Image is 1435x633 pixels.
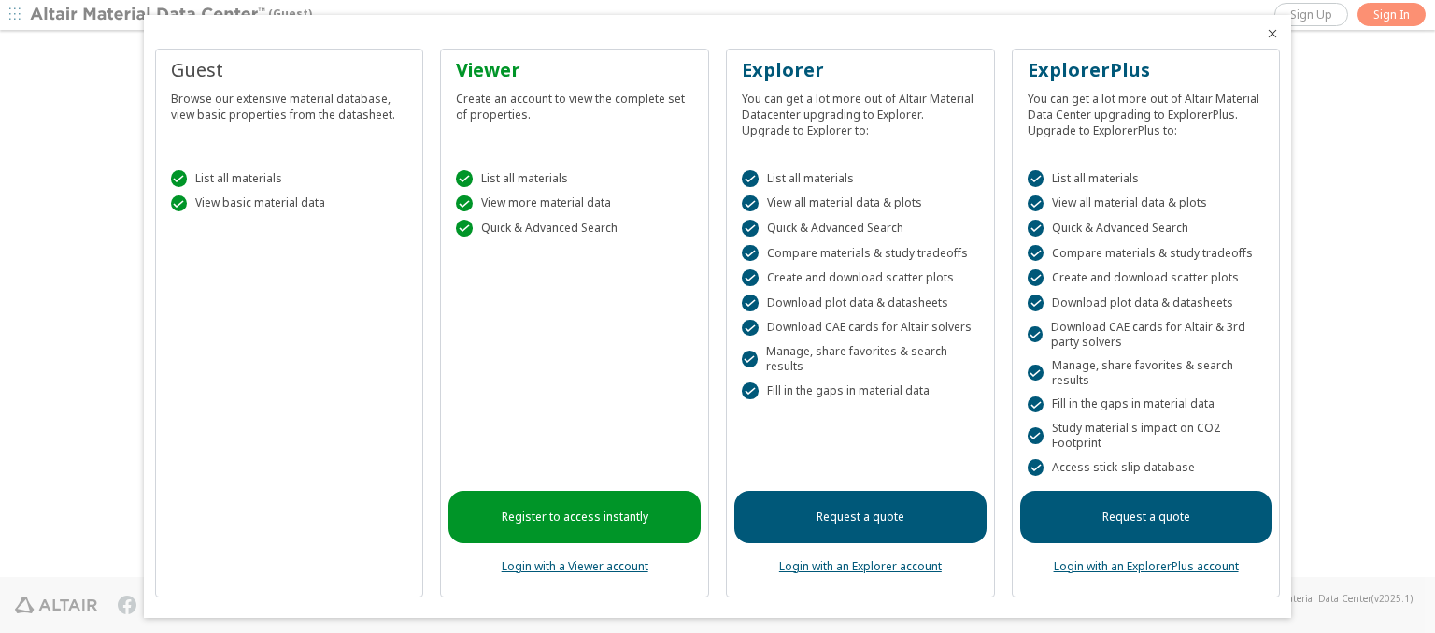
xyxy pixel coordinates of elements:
[742,382,759,399] div: 
[742,320,759,337] div: 
[742,382,979,399] div: Fill in the gaps in material data
[171,170,188,187] div: 
[1028,326,1043,343] div: 
[1028,459,1265,476] div: Access stick-slip database
[742,320,979,337] div: Download CAE cards for Altair solvers
[1028,295,1265,311] div: Download plot data & datasheets
[734,491,987,543] a: Request a quote
[742,57,979,83] div: Explorer
[742,295,979,311] div: Download plot data & datasheets
[1020,491,1272,543] a: Request a quote
[742,83,979,138] div: You can get a lot more out of Altair Material Datacenter upgrading to Explorer. Upgrade to Explor...
[171,170,408,187] div: List all materials
[456,170,473,187] div: 
[1028,396,1265,413] div: Fill in the gaps in material data
[1028,396,1044,413] div: 
[1028,421,1265,451] div: Study material's impact on CO2 Footprint
[742,170,759,187] div: 
[1028,269,1265,286] div: Create and download scatter plots
[742,351,758,367] div: 
[456,170,693,187] div: List all materials
[1265,26,1280,41] button: Close
[1028,195,1044,212] div: 
[448,491,701,543] a: Register to access instantly
[1028,269,1044,286] div: 
[742,220,759,237] div: 
[1028,170,1044,187] div: 
[1028,57,1265,83] div: ExplorerPlus
[742,245,979,262] div: Compare materials & study tradeoffs
[779,558,942,574] a: Login with an Explorer account
[742,195,979,212] div: View all material data & plots
[1028,245,1265,262] div: Compare materials & study tradeoffs
[171,57,408,83] div: Guest
[742,245,759,262] div: 
[171,83,408,122] div: Browse our extensive material database, view basic properties from the datasheet.
[1028,195,1265,212] div: View all material data & plots
[742,344,979,374] div: Manage, share favorites & search results
[742,170,979,187] div: List all materials
[171,195,408,212] div: View basic material data
[456,220,473,237] div: 
[1028,295,1044,311] div: 
[742,195,759,212] div: 
[1028,365,1044,381] div: 
[1028,220,1265,237] div: Quick & Advanced Search
[456,57,693,83] div: Viewer
[1054,558,1239,574] a: Login with an ExplorerPlus account
[171,195,188,212] div: 
[742,269,759,286] div: 
[1028,170,1265,187] div: List all materials
[742,220,979,237] div: Quick & Advanced Search
[456,220,693,237] div: Quick & Advanced Search
[1028,245,1044,262] div: 
[1028,83,1265,138] div: You can get a lot more out of Altair Material Data Center upgrading to ExplorerPlus. Upgrade to E...
[456,195,693,212] div: View more material data
[742,295,759,311] div: 
[1028,220,1044,237] div: 
[1028,459,1044,476] div: 
[1028,427,1044,444] div: 
[502,558,648,574] a: Login with a Viewer account
[1028,320,1265,350] div: Download CAE cards for Altair & 3rd party solvers
[456,83,693,122] div: Create an account to view the complete set of properties.
[456,195,473,212] div: 
[1028,358,1265,388] div: Manage, share favorites & search results
[742,269,979,286] div: Create and download scatter plots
